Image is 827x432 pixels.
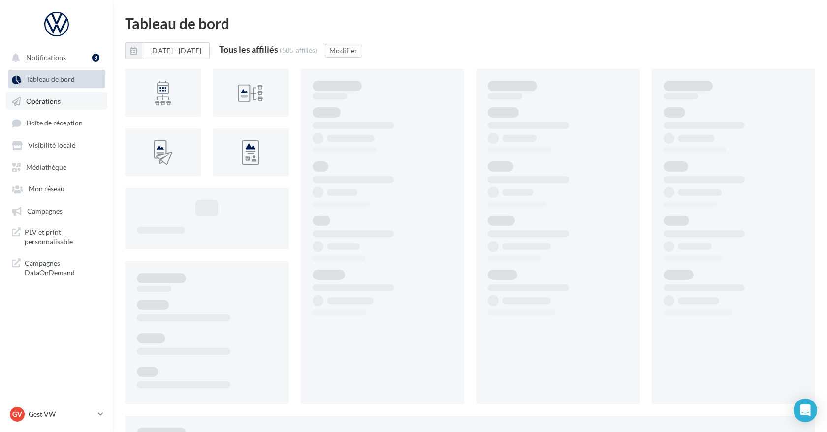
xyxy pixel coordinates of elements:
div: 3 [92,54,99,62]
button: Modifier [325,44,362,58]
div: Tableau de bord [125,16,815,31]
button: [DATE] - [DATE] [142,42,210,59]
span: Notifications [26,53,66,62]
button: Notifications 3 [6,48,103,66]
span: Visibilité locale [28,141,75,150]
span: Boîte de réception [27,119,83,127]
button: [DATE] - [DATE] [125,42,210,59]
a: Médiathèque [6,158,107,176]
div: Open Intercom Messenger [794,399,817,422]
span: Opérations [26,97,61,105]
p: Gest VW [29,409,94,419]
span: Campagnes [27,207,63,215]
span: Tableau de bord [27,75,75,84]
a: GV Gest VW [8,405,105,424]
a: Campagnes DataOnDemand [6,254,107,281]
a: Mon réseau [6,180,107,197]
span: Campagnes DataOnDemand [25,258,101,278]
a: Boîte de réception [6,114,107,132]
span: GV [12,409,22,419]
span: Médiathèque [26,163,66,171]
div: Tous les affiliés [219,45,278,54]
a: Opérations [6,92,107,110]
a: Campagnes [6,202,107,219]
a: Tableau de bord [6,70,107,88]
span: PLV et print personnalisable [25,227,101,247]
span: Mon réseau [29,185,64,193]
a: Visibilité locale [6,136,107,154]
div: (585 affiliés) [280,46,318,54]
a: PLV et print personnalisable [6,223,107,250]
